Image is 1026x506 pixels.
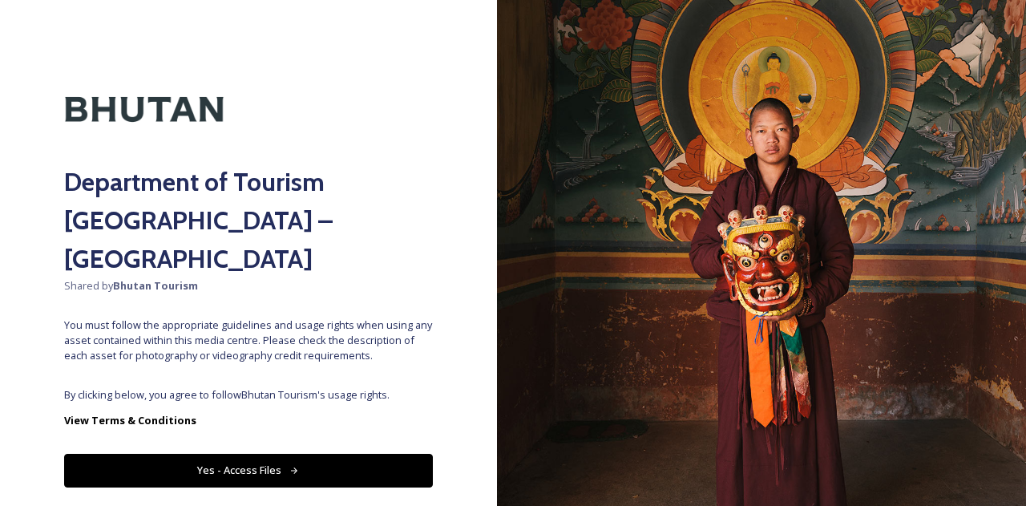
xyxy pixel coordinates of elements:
[113,278,198,293] strong: Bhutan Tourism
[64,387,433,403] span: By clicking below, you agree to follow Bhutan Tourism 's usage rights.
[64,278,433,293] span: Shared by
[64,64,224,155] img: Kingdom-of-Bhutan-Logo.png
[64,411,433,430] a: View Terms & Conditions
[64,454,433,487] button: Yes - Access Files
[64,318,433,364] span: You must follow the appropriate guidelines and usage rights when using any asset contained within...
[64,163,433,278] h2: Department of Tourism [GEOGRAPHIC_DATA] – [GEOGRAPHIC_DATA]
[64,413,196,427] strong: View Terms & Conditions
